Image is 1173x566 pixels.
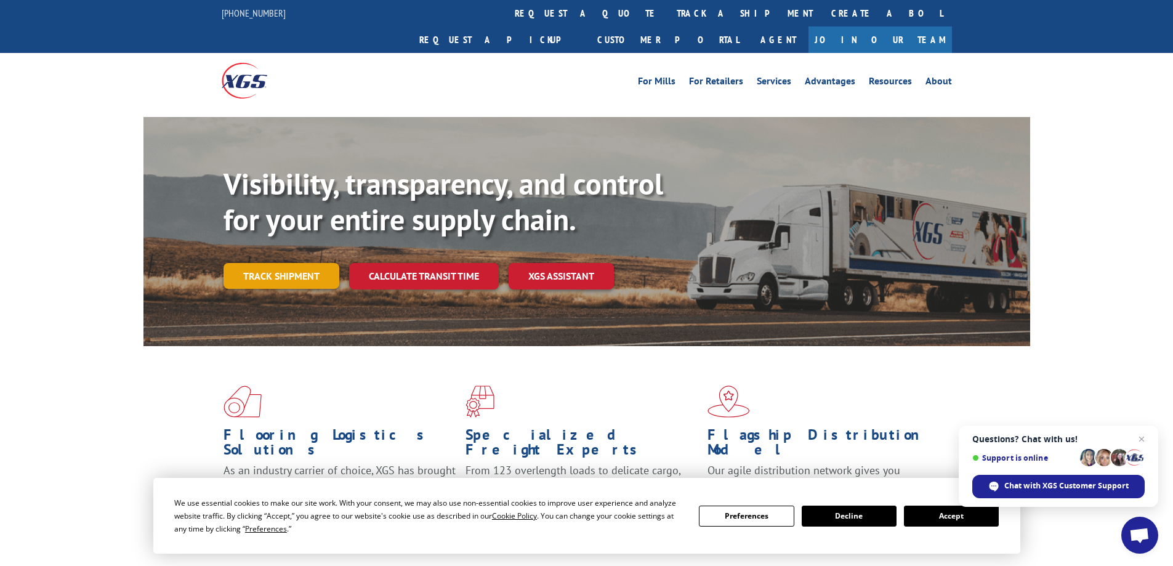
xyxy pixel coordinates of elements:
a: Request a pickup [410,26,588,53]
h1: Specialized Freight Experts [466,427,698,463]
a: Resources [869,76,912,90]
img: xgs-icon-focused-on-flooring-red [466,386,494,418]
span: Preferences [245,524,287,534]
a: Customer Portal [588,26,748,53]
a: Agent [748,26,808,53]
a: Advantages [805,76,855,90]
div: Chat with XGS Customer Support [972,475,1145,498]
button: Preferences [699,506,794,527]
div: We use essential cookies to make our site work. With your consent, we may also use non-essential ... [174,496,684,535]
img: xgs-icon-total-supply-chain-intelligence-red [224,386,262,418]
a: Track shipment [224,263,339,289]
b: Visibility, transparency, and control for your entire supply chain. [224,164,663,238]
a: Services [757,76,791,90]
span: As an industry carrier of choice, XGS has brought innovation and dedication to flooring logistics... [224,463,456,507]
span: Close chat [1134,432,1149,447]
h1: Flagship Distribution Model [707,427,940,463]
a: XGS ASSISTANT [509,263,614,289]
span: Our agile distribution network gives you nationwide inventory management on demand. [707,463,934,492]
div: Cookie Consent Prompt [153,478,1020,554]
button: Decline [802,506,897,527]
span: Support is online [972,453,1076,463]
span: Cookie Policy [492,511,537,521]
div: Open chat [1121,517,1158,554]
a: Join Our Team [808,26,952,53]
a: For Retailers [689,76,743,90]
p: From 123 overlength loads to delicate cargo, our experienced staff knows the best way to move you... [466,463,698,518]
a: [PHONE_NUMBER] [222,7,286,19]
button: Accept [904,506,999,527]
a: For Mills [638,76,675,90]
span: Chat with XGS Customer Support [1004,480,1129,491]
img: xgs-icon-flagship-distribution-model-red [707,386,750,418]
span: Questions? Chat with us! [972,434,1145,444]
a: Calculate transit time [349,263,499,289]
h1: Flooring Logistics Solutions [224,427,456,463]
a: About [925,76,952,90]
